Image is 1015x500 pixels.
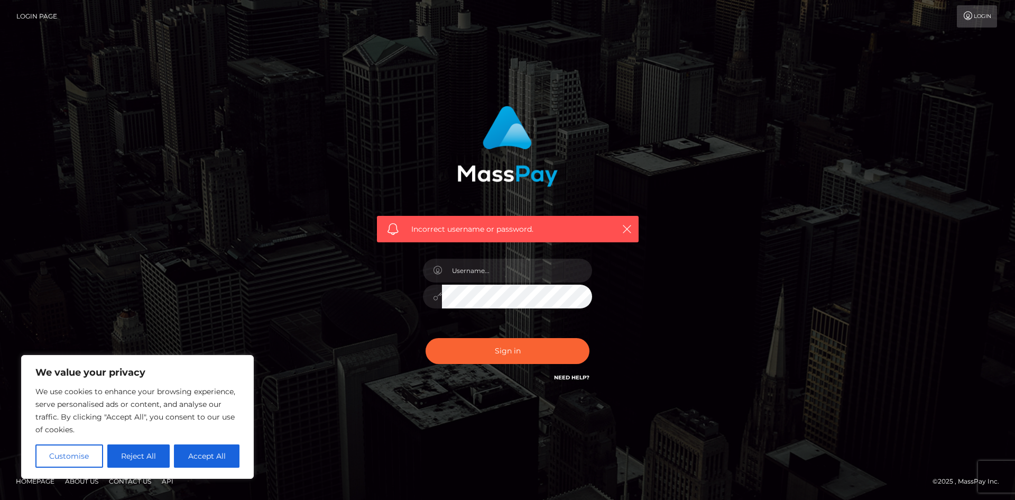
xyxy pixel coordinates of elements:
[174,444,239,468] button: Accept All
[16,5,57,28] a: Login Page
[457,106,558,187] img: MassPay Login
[21,355,254,479] div: We value your privacy
[933,476,1007,487] div: © 2025 , MassPay Inc.
[158,473,178,489] a: API
[107,444,170,468] button: Reject All
[554,374,589,381] a: Need Help?
[35,366,239,379] p: We value your privacy
[105,473,155,489] a: Contact Us
[442,259,592,283] input: Username...
[12,473,59,489] a: Homepage
[411,224,604,235] span: Incorrect username or password.
[426,338,589,364] button: Sign in
[35,444,103,468] button: Customise
[957,5,997,28] a: Login
[61,473,103,489] a: About Us
[35,385,239,436] p: We use cookies to enhance your browsing experience, serve personalised ads or content, and analys...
